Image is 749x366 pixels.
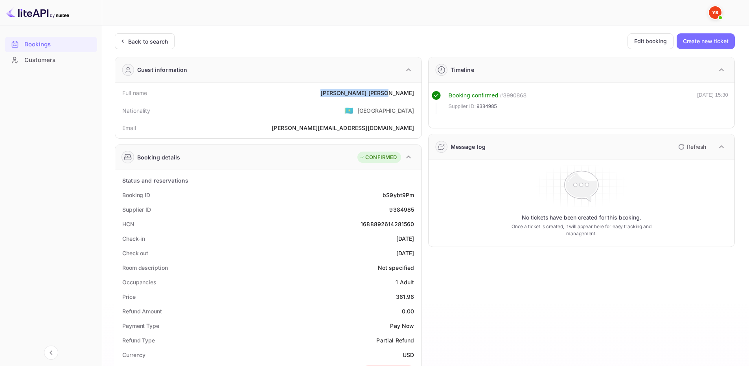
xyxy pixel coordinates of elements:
p: No tickets have been created for this booking. [522,214,641,221]
div: 1688892614281560 [361,220,414,228]
p: Once a ticket is created, it will appear here for easy tracking and management. [499,223,664,237]
div: [PERSON_NAME][EMAIL_ADDRESS][DOMAIN_NAME] [272,124,414,132]
div: USD [403,351,414,359]
div: Not specified [378,264,414,272]
div: 0.00 [402,307,414,315]
div: Partial Refund [376,336,414,344]
div: Occupancies [122,278,156,286]
a: Bookings [5,37,97,51]
div: Customers [24,56,93,65]
div: [DATE] [396,249,414,257]
div: Supplier ID [122,205,151,214]
div: Check out [122,249,148,257]
div: Bookings [24,40,93,49]
div: Timeline [451,66,474,74]
div: Bookings [5,37,97,52]
p: Refresh [687,143,706,151]
div: Booking ID [122,191,150,199]
div: Booking details [137,153,180,161]
div: bS9ybt9Pm [383,191,414,199]
div: Full name [122,89,147,97]
span: United States [344,103,353,117]
span: Supplier ID: [449,102,476,110]
div: Guest information [137,66,188,74]
div: Payment Type [122,322,159,330]
div: Message log [451,143,486,151]
div: [GEOGRAPHIC_DATA] [357,106,414,115]
div: [PERSON_NAME] [PERSON_NAME] [320,89,414,97]
div: Nationality [122,106,151,115]
div: Check-in [122,234,145,243]
div: HCN [122,220,134,228]
button: Refresh [674,141,709,153]
button: Create new ticket [677,33,735,49]
div: Refund Amount [122,307,162,315]
img: LiteAPI logo [6,6,69,19]
div: Pay Now [390,322,414,330]
div: Currency [122,351,145,359]
a: Customers [5,53,97,67]
span: 9384985 [477,102,497,110]
div: 9384985 [389,205,414,214]
img: Yandex Support [709,6,721,19]
div: # 3990868 [500,91,526,100]
div: 1 Adult [396,278,414,286]
button: Collapse navigation [44,346,58,360]
button: Edit booking [628,33,674,49]
div: Email [122,124,136,132]
div: [DATE] 15:30 [697,91,728,114]
div: Customers [5,53,97,68]
div: [DATE] [396,234,414,243]
div: Back to search [128,37,168,46]
div: Room description [122,264,167,272]
div: 361.96 [396,293,414,301]
div: Booking confirmed [449,91,499,100]
div: CONFIRMED [359,154,397,161]
div: Price [122,293,136,301]
div: Refund Type [122,336,155,344]
div: Status and reservations [122,176,188,185]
